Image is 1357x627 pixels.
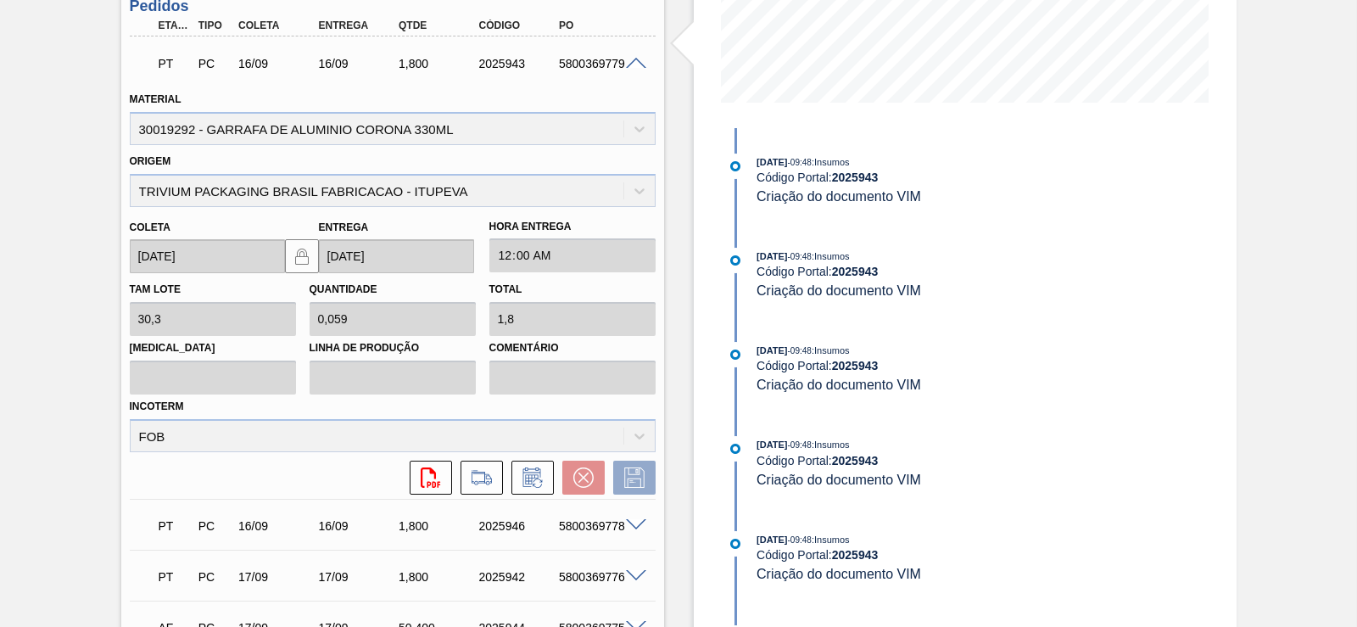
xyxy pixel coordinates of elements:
div: Coleta [234,20,322,31]
div: 5800369779 [555,57,643,70]
div: 16/09/2025 [234,57,322,70]
div: Entrega [315,20,403,31]
div: 5800369776 [555,570,643,584]
div: Ir para Composição de Carga [452,461,503,495]
div: Cancelar pedido [554,461,605,495]
p: PT [159,519,191,533]
div: 5800369778 [555,519,643,533]
input: dd/mm/yyyy [319,239,474,273]
span: [DATE] [757,251,787,261]
div: 16/09/2025 [315,57,403,70]
img: atual [730,444,740,454]
span: : Insumos [812,345,850,355]
img: atual [730,255,740,266]
span: - 09:48 [788,158,812,167]
div: Código Portal: [757,359,1159,372]
strong: 2025943 [832,171,879,184]
img: atual [730,161,740,171]
strong: 2025943 [832,359,879,372]
div: Informar alteração no pedido [503,461,554,495]
div: 17/09/2025 [315,570,403,584]
img: locked [292,246,312,266]
p: PT [159,570,191,584]
img: atual [730,350,740,360]
div: 16/09/2025 [234,519,322,533]
label: Quantidade [310,283,377,295]
strong: 2025943 [832,265,879,278]
div: Etapa [154,20,195,31]
strong: 2025943 [832,454,879,467]
div: 1,800 [394,57,483,70]
label: Origem [130,155,171,167]
div: 2025942 [475,570,563,584]
label: Linha de Produção [310,336,476,361]
span: Criação do documento VIM [757,283,921,298]
span: [DATE] [757,535,787,545]
p: PT [159,57,191,70]
span: - 09:48 [788,346,812,355]
div: Código Portal: [757,171,1159,184]
div: 2025943 [475,57,563,70]
label: Material [130,93,181,105]
div: Pedido de Compra [194,519,235,533]
div: Pedido de Compra [194,570,235,584]
label: Tam lote [130,283,181,295]
div: Pedido em Trânsito [154,558,195,596]
span: - 09:48 [788,535,812,545]
div: Tipo [194,20,235,31]
label: Coleta [130,221,170,233]
span: : Insumos [812,251,850,261]
div: 1,800 [394,519,483,533]
div: Código Portal: [757,265,1159,278]
label: Incoterm [130,400,184,412]
span: Criação do documento VIM [757,378,921,392]
span: - 09:48 [788,440,812,450]
div: Código Portal: [757,548,1159,562]
div: 2025946 [475,519,563,533]
div: Qtde [394,20,483,31]
div: Pedido de Compra [194,57,235,70]
label: Total [489,283,522,295]
span: [DATE] [757,157,787,167]
strong: 2025943 [832,548,879,562]
span: Criação do documento VIM [757,473,921,487]
span: [DATE] [757,345,787,355]
span: Criação do documento VIM [757,189,921,204]
div: Salvar Pedido [605,461,656,495]
label: [MEDICAL_DATA] [130,336,296,361]
span: [DATE] [757,439,787,450]
div: Pedido em Trânsito [154,507,195,545]
button: locked [285,239,319,273]
div: 16/09/2025 [315,519,403,533]
div: PO [555,20,643,31]
span: : Insumos [812,157,850,167]
img: atual [730,539,740,549]
label: Entrega [319,221,369,233]
div: 17/09/2025 [234,570,322,584]
div: 1,800 [394,570,483,584]
span: : Insumos [812,439,850,450]
label: Hora Entrega [489,215,656,239]
input: dd/mm/yyyy [130,239,285,273]
label: Comentário [489,336,656,361]
div: Abrir arquivo PDF [401,461,452,495]
div: Código Portal: [757,454,1159,467]
span: Criação do documento VIM [757,567,921,581]
div: Pedido em Trânsito [154,45,195,82]
div: Código [475,20,563,31]
span: - 09:48 [788,252,812,261]
span: : Insumos [812,535,850,545]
